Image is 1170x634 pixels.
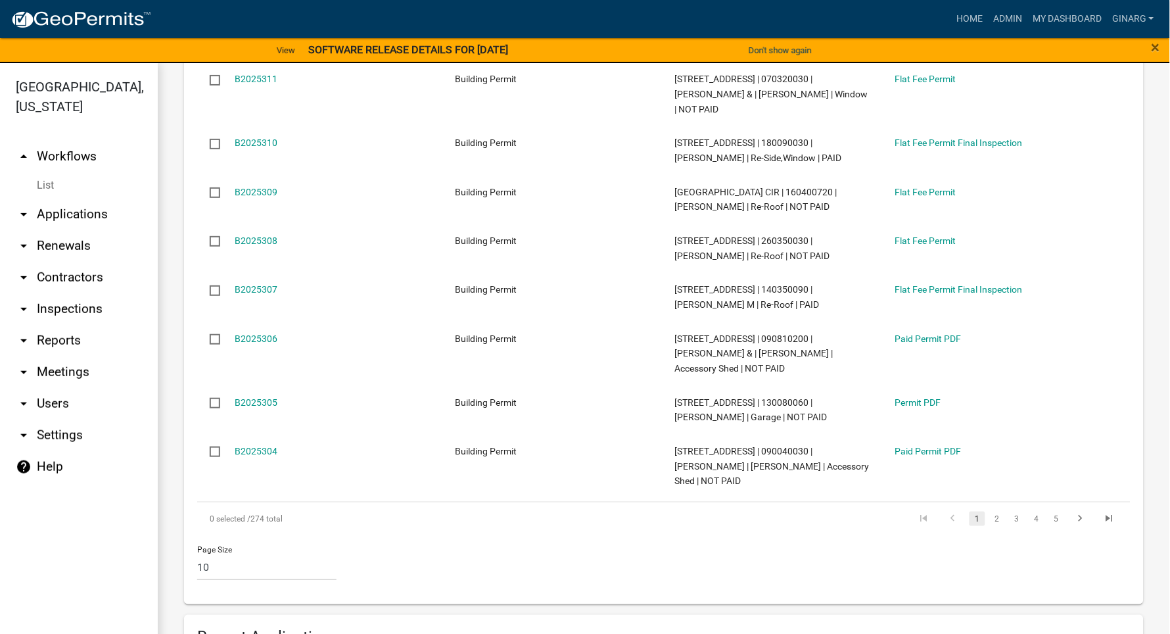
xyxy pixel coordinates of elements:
span: Building Permit [455,235,517,246]
span: 21948 MOCCASIN RD | 090810200 | SHANKS,BRIAN D & | DEBRA J SHANKS | Accessory Shed | NOT PAID [675,333,833,374]
a: B2025308 [235,235,278,246]
a: B2025305 [235,397,278,408]
i: arrow_drop_down [16,301,32,317]
a: My Dashboard [1027,7,1107,32]
a: 4 [1029,512,1044,526]
a: Flat Fee Permit Final Inspection [895,137,1023,148]
span: 69509 220TH ST | 090040030 | GEHRING,PHILLIP T | ADRIENNE A CLARK | Accessory Shed | NOT PAID [675,446,870,487]
button: Close [1152,39,1160,55]
span: Building Permit [455,74,517,84]
span: 22916 715TH AVE | 140350090 | FINKE-PIKE,GRETCHEN M | Re-Roof | PAID [675,284,820,310]
strong: SOFTWARE RELEASE DETAILS FOR [DATE] [308,43,508,56]
a: Permit PDF [895,397,941,408]
span: Building Permit [455,187,517,197]
a: Paid Permit PDF [895,446,962,456]
span: 16971 810TH AVE | 070320030 | THIMMESCH,CHARLES & | PAULA THIMMESCH | Window | NOT PAID [675,74,868,114]
i: arrow_drop_down [16,238,32,254]
a: go to first page [912,512,937,526]
a: Home [951,7,988,32]
span: 205 MAIN ST W | 260350030 | DOBBERSTEIN,BENNETT | Re-Roof | NOT PAID [675,235,830,261]
a: 3 [1009,512,1025,526]
a: 1 [970,512,985,526]
a: go to last page [1097,512,1122,526]
li: page 4 [1027,508,1046,530]
span: × [1152,38,1160,57]
a: View [271,39,300,61]
a: ginarg [1107,7,1159,32]
li: page 5 [1046,508,1066,530]
a: Flat Fee Permit Final Inspection [895,284,1023,295]
i: arrow_drop_down [16,396,32,412]
a: 5 [1048,512,1064,526]
i: arrow_drop_down [16,364,32,380]
a: B2025307 [235,284,278,295]
li: page 1 [968,508,987,530]
a: B2025304 [235,446,278,456]
a: B2025306 [235,333,278,344]
span: 32239 760TH ST | 180090030 | CLARK,DEBORAH E | Re-Side,Window | PAID [675,137,842,163]
span: Building Permit [455,446,517,456]
i: help [16,459,32,475]
a: Flat Fee Permit [895,74,956,84]
a: Flat Fee Permit [895,187,956,197]
a: Admin [988,7,1027,32]
li: page 3 [1007,508,1027,530]
span: Building Permit [455,333,517,344]
span: 26157 740TH AVE | 130080060 | FARROW,LEON E | Garage | NOT PAID [675,397,828,423]
a: go to next page [1068,512,1093,526]
i: arrow_drop_up [16,149,32,164]
li: page 2 [987,508,1007,530]
i: arrow_drop_down [16,207,32,222]
a: B2025310 [235,137,278,148]
span: Building Permit [455,284,517,295]
span: 85219 SOUTH ISLAND CIR | 160400720 | HOFFMAN,BARRY A | Re-Roof | NOT PAID [675,187,837,212]
a: go to previous page [941,512,966,526]
a: Flat Fee Permit [895,235,956,246]
button: Don't show again [743,39,817,61]
i: arrow_drop_down [16,333,32,349]
a: 2 [989,512,1005,526]
i: arrow_drop_down [16,427,32,443]
div: 274 total [197,502,565,535]
a: Paid Permit PDF [895,333,962,344]
a: B2025311 [235,74,278,84]
span: Building Permit [455,397,517,408]
span: Building Permit [455,137,517,148]
a: B2025309 [235,187,278,197]
span: 0 selected / [210,514,250,524]
i: arrow_drop_down [16,270,32,285]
